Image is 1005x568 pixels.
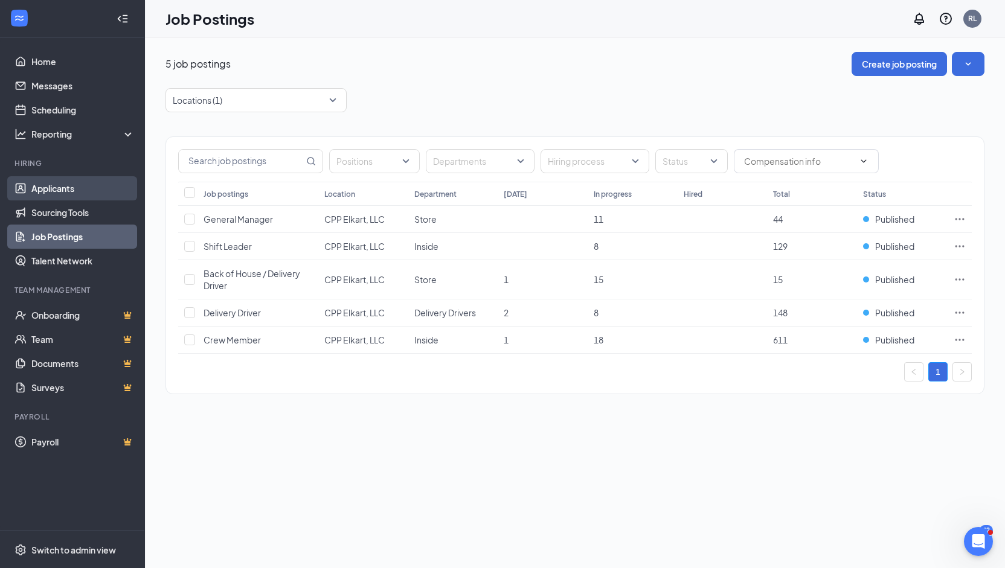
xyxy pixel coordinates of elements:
[929,363,947,381] a: 1
[306,156,316,166] svg: MagnifyingGlass
[204,268,300,291] span: Back of House / Delivery Driver
[939,11,953,26] svg: QuestionInfo
[165,57,231,71] p: 5 job postings
[594,334,603,345] span: 18
[324,274,385,285] span: CPP Elkart, LLC
[504,334,509,345] span: 1
[594,307,599,318] span: 8
[204,334,261,345] span: Crew Member
[31,200,135,225] a: Sourcing Tools
[904,362,923,381] li: Previous Page
[31,98,135,122] a: Scheduling
[408,206,498,233] td: Store
[324,214,385,225] span: CPP Elkart, LLC
[414,307,476,318] span: Delivery Drivers
[857,182,948,206] th: Status
[875,240,914,252] span: Published
[31,375,135,400] a: SurveysCrown
[954,307,966,319] svg: Ellipses
[958,368,966,375] span: right
[954,334,966,346] svg: Ellipses
[31,327,135,351] a: TeamCrown
[324,307,385,318] span: CPP Elkart, LLC
[414,214,437,225] span: Store
[31,225,135,249] a: Job Postings
[408,260,498,299] td: Store
[324,334,385,345] span: CPP Elkart, LLC
[952,362,972,381] button: right
[324,189,355,199] div: Location
[773,241,788,252] span: 129
[744,155,854,168] input: Compensation info
[179,150,304,173] input: Search job postings
[408,233,498,260] td: Inside
[954,240,966,252] svg: Ellipses
[408,327,498,354] td: Inside
[414,241,438,252] span: Inside
[594,241,599,252] span: 8
[773,274,783,285] span: 15
[875,334,914,346] span: Published
[14,128,27,140] svg: Analysis
[767,182,857,206] th: Total
[31,430,135,454] a: PayrollCrown
[912,11,926,26] svg: Notifications
[204,241,252,252] span: Shift Leader
[678,182,768,206] th: Hired
[318,299,408,327] td: CPP Elkart, LLC
[318,233,408,260] td: CPP Elkart, LLC
[588,182,678,206] th: In progress
[318,327,408,354] td: CPP Elkart, LLC
[31,544,116,556] div: Switch to admin view
[31,74,135,98] a: Messages
[14,412,132,422] div: Payroll
[31,176,135,200] a: Applicants
[773,307,788,318] span: 148
[204,214,273,225] span: General Manager
[594,274,603,285] span: 15
[859,156,869,166] svg: ChevronDown
[962,58,974,70] svg: SmallChevronDown
[594,214,603,225] span: 11
[31,249,135,273] a: Talent Network
[318,206,408,233] td: CPP Elkart, LLC
[968,13,977,24] div: RL
[14,158,132,168] div: Hiring
[773,214,783,225] span: 44
[504,307,509,318] span: 2
[852,52,947,76] button: Create job posting
[31,303,135,327] a: OnboardingCrown
[980,525,993,535] div: 42
[875,273,914,286] span: Published
[504,274,509,285] span: 1
[875,213,914,225] span: Published
[165,8,254,29] h1: Job Postings
[498,182,588,206] th: [DATE]
[13,12,25,24] svg: WorkstreamLogo
[954,273,966,286] svg: Ellipses
[928,362,948,381] li: 1
[954,213,966,225] svg: Ellipses
[408,299,498,327] td: Delivery Drivers
[204,189,248,199] div: Job postings
[31,351,135,375] a: DocumentsCrown
[31,128,135,140] div: Reporting
[910,368,917,375] span: left
[964,527,993,556] iframe: Intercom live chat
[31,49,135,74] a: Home
[324,241,385,252] span: CPP Elkart, LLC
[904,362,923,381] button: left
[414,334,438,345] span: Inside
[117,13,129,25] svg: Collapse
[14,285,132,295] div: Team Management
[952,52,984,76] button: SmallChevronDown
[773,334,788,345] span: 611
[414,189,457,199] div: Department
[14,544,27,556] svg: Settings
[875,307,914,319] span: Published
[318,260,408,299] td: CPP Elkart, LLC
[414,274,437,285] span: Store
[952,362,972,381] li: Next Page
[204,307,261,318] span: Delivery Driver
